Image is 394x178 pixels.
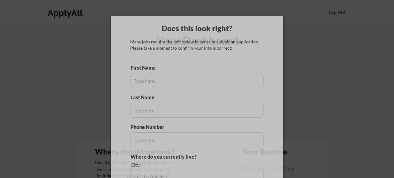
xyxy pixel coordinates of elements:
[111,23,283,34] div: Does this look right?
[131,124,168,131] div: Phone Number
[130,73,263,88] input: Type here...
[131,64,161,71] div: First Name
[130,132,263,147] input: Type here...
[130,39,263,51] div: Many jobs require the info below in order to submit an application. Please take a moment to confi...
[130,103,263,118] input: Type here...
[131,153,229,160] div: Where do you currently live?
[131,161,229,168] div: City:
[131,94,161,101] div: Last Name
